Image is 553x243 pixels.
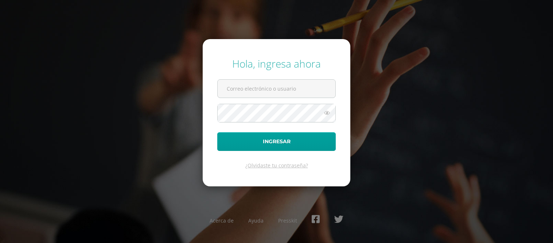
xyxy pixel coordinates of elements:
[245,162,308,169] a: ¿Olvidaste tu contraseña?
[217,57,336,71] div: Hola, ingresa ahora
[218,80,335,98] input: Correo electrónico o usuario
[217,132,336,151] button: Ingresar
[248,217,264,224] a: Ayuda
[278,217,297,224] a: Presskit
[210,217,234,224] a: Acerca de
